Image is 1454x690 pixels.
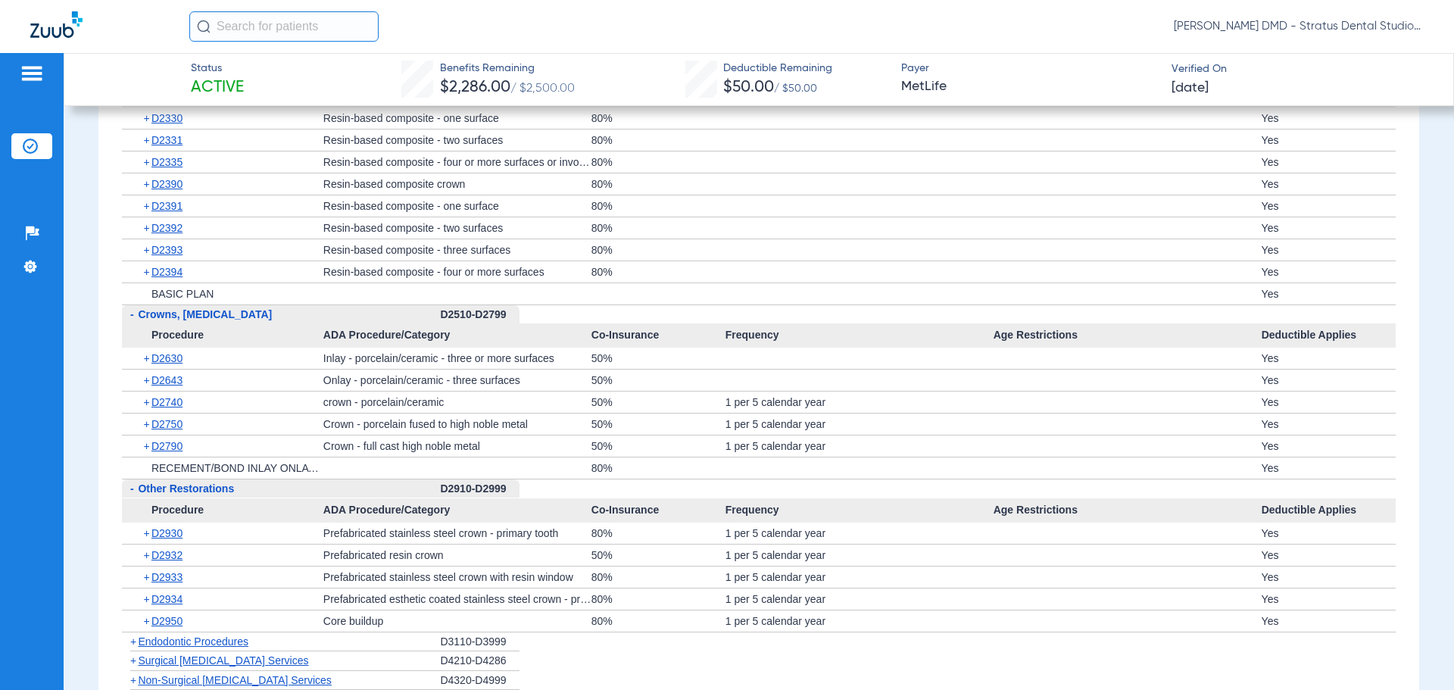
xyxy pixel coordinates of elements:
[1172,61,1429,77] span: Verified On
[138,654,308,667] span: Surgical [MEDICAL_DATA] Services
[151,266,183,278] span: D2394
[1262,370,1396,391] div: Yes
[591,589,725,610] div: 80%
[1262,323,1396,348] span: Deductible Applies
[143,370,151,391] span: +
[725,498,994,523] span: Frequency
[323,261,591,283] div: Resin-based composite - four or more surfaces
[591,610,725,632] div: 80%
[323,523,591,544] div: Prefabricated stainless steel crown - primary tooth
[591,392,725,413] div: 50%
[1262,436,1396,457] div: Yes
[151,462,361,474] span: RECEMENT/BOND INLAY ONLAY VENEER
[151,178,183,190] span: D2390
[591,323,725,348] span: Co-Insurance
[323,130,591,151] div: Resin-based composite - two surfaces
[725,589,994,610] div: 1 per 5 calendar year
[994,323,1262,348] span: Age Restrictions
[143,567,151,588] span: +
[151,571,183,583] span: D2933
[591,130,725,151] div: 80%
[1262,392,1396,413] div: Yes
[122,323,323,348] span: Procedure
[138,482,234,495] span: Other Restorations
[1378,617,1454,690] iframe: Chat Widget
[143,195,151,217] span: +
[323,392,591,413] div: crown - porcelain/ceramic
[323,589,591,610] div: Prefabricated esthetic coated stainless steel crown - primary tooth
[151,244,183,256] span: D2393
[591,195,725,217] div: 80%
[774,83,817,94] span: / $50.00
[323,151,591,173] div: Resin-based composite - four or more surfaces or involving incisal angle (anterior)
[130,674,136,686] span: +
[151,527,183,539] span: D2930
[591,151,725,173] div: 80%
[151,374,183,386] span: D2643
[591,217,725,239] div: 80%
[591,414,725,435] div: 50%
[440,651,520,671] div: D4210-D4286
[1262,589,1396,610] div: Yes
[591,261,725,283] div: 80%
[591,173,725,195] div: 80%
[1174,19,1424,34] span: [PERSON_NAME] DMD - Stratus Dental Studio
[151,549,183,561] span: D2932
[994,498,1262,523] span: Age Restrictions
[1262,348,1396,369] div: Yes
[130,635,136,648] span: +
[143,151,151,173] span: +
[130,654,136,667] span: +
[591,370,725,391] div: 50%
[725,414,994,435] div: 1 per 5 calendar year
[725,567,994,588] div: 1 per 5 calendar year
[143,261,151,283] span: +
[138,674,331,686] span: Non-Surgical [MEDICAL_DATA] Services
[122,498,323,523] span: Procedure
[151,396,183,408] span: D2740
[725,436,994,457] div: 1 per 5 calendar year
[189,11,379,42] input: Search for patients
[591,523,725,544] div: 80%
[1262,239,1396,261] div: Yes
[1262,217,1396,239] div: Yes
[143,523,151,544] span: +
[151,440,183,452] span: D2790
[723,80,774,95] span: $50.00
[143,610,151,632] span: +
[323,217,591,239] div: Resin-based composite - two surfaces
[143,392,151,413] span: +
[20,64,44,83] img: hamburger-icon
[323,108,591,129] div: Resin-based composite - one surface
[725,523,994,544] div: 1 per 5 calendar year
[143,130,151,151] span: +
[591,545,725,566] div: 50%
[440,61,575,76] span: Benefits Remaining
[143,173,151,195] span: +
[323,567,591,588] div: Prefabricated stainless steel crown with resin window
[151,352,183,364] span: D2630
[323,173,591,195] div: Resin-based composite crown
[901,61,1159,76] span: Payer
[1262,283,1396,304] div: Yes
[725,610,994,632] div: 1 per 5 calendar year
[151,156,183,168] span: D2335
[323,610,591,632] div: Core buildup
[143,589,151,610] span: +
[130,482,134,495] span: -
[143,348,151,369] span: +
[323,195,591,217] div: Resin-based composite - one surface
[151,593,183,605] span: D2934
[591,108,725,129] div: 80%
[1262,261,1396,283] div: Yes
[440,479,520,499] div: D2910-D2999
[1262,457,1396,479] div: Yes
[130,308,134,320] span: -
[323,436,591,457] div: Crown - full cast high noble metal
[591,457,725,479] div: 80%
[440,632,520,652] div: D3110-D3999
[143,545,151,566] span: +
[151,200,183,212] span: D2391
[191,61,244,76] span: Status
